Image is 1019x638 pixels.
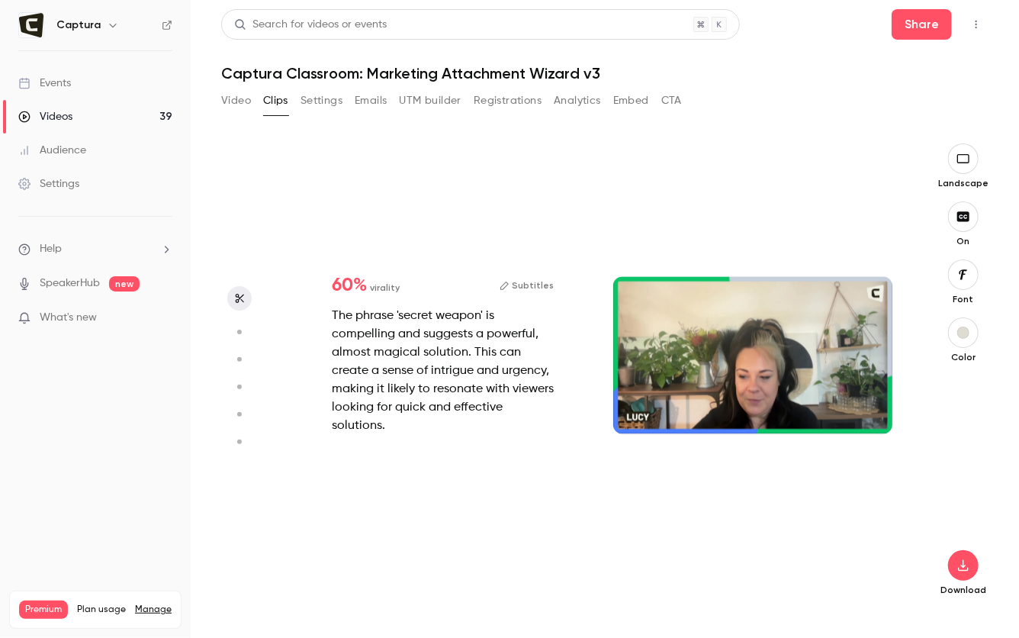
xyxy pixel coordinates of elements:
span: 60 % [333,276,368,295]
button: CTA [661,89,682,113]
button: UTM builder [400,89,461,113]
button: Analytics [554,89,601,113]
p: On [939,235,988,247]
p: Font [939,293,988,305]
button: Embed [613,89,649,113]
div: Settings [18,176,79,192]
p: Landscape [938,177,988,189]
a: SpeakerHub [40,275,100,292]
span: Help [40,241,62,257]
span: Premium [19,601,68,619]
a: Manage [135,604,172,616]
span: Plan usage [77,604,126,616]
img: Captura [19,13,43,37]
div: The phrase 'secret weapon' is compelling and suggests a powerful, almost magical solution. This c... [333,307,555,435]
li: help-dropdown-opener [18,241,172,257]
button: Emails [355,89,387,113]
iframe: Noticeable Trigger [154,311,172,325]
div: Audience [18,143,86,158]
div: Events [18,76,71,91]
div: Search for videos or events [234,17,387,33]
span: virality [371,281,400,295]
div: Videos [18,109,72,124]
p: Download [939,584,988,596]
span: new [109,276,140,292]
button: Settings [301,89,342,113]
button: Top Bar Actions [964,12,988,37]
p: Color [939,351,988,363]
button: Registrations [474,89,542,113]
button: Share [892,9,952,40]
button: Subtitles [500,276,555,295]
button: Video [221,89,251,113]
span: What's new [40,310,97,326]
h6: Captura [56,18,101,33]
h1: Captura Classroom: Marketing Attachment Wizard v3 [221,64,988,82]
button: Clips [263,89,288,113]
